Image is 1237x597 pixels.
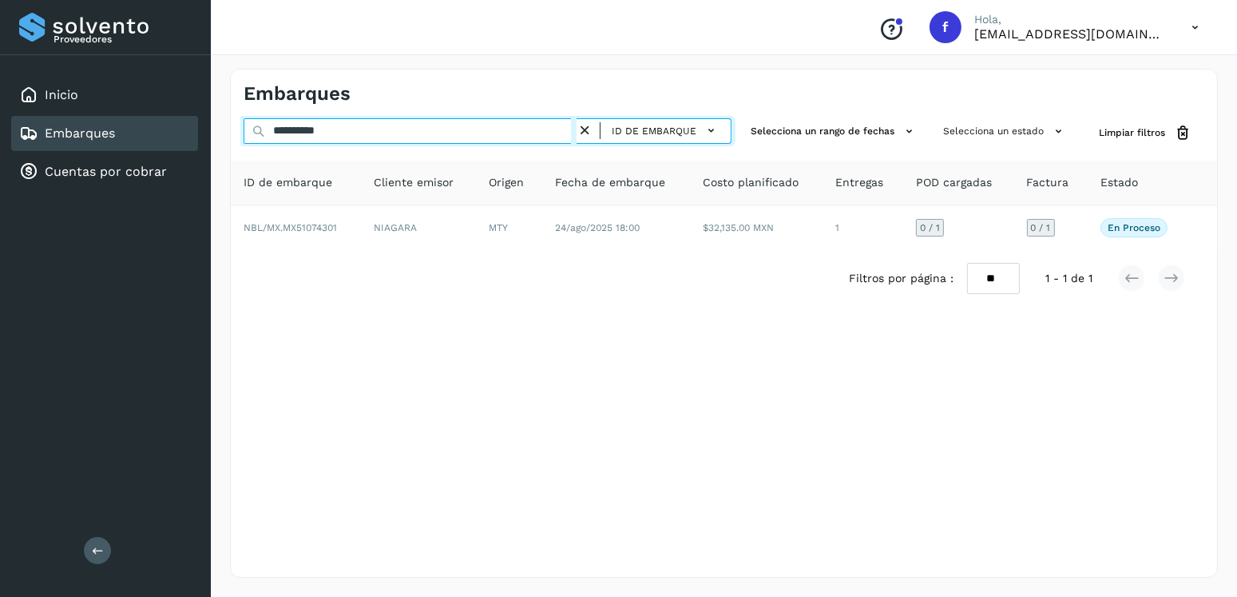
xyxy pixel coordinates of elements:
p: facturacion@expresssanjavier.com [974,26,1166,42]
p: En proceso [1108,222,1160,233]
a: Inicio [45,87,78,102]
td: 1 [823,205,902,250]
button: Selecciona un rango de fechas [744,118,924,145]
div: Cuentas por cobrar [11,154,198,189]
span: Fecha de embarque [555,174,665,191]
span: Filtros por página : [850,270,954,287]
span: POD cargadas [916,174,992,191]
p: Hola, [974,13,1166,26]
span: Entregas [835,174,883,191]
div: Embarques [11,116,198,151]
button: Selecciona un estado [937,118,1073,145]
div: Inicio [11,78,198,113]
span: 24/ago/2025 18:00 [555,222,640,233]
span: ID de embarque [244,174,332,191]
button: ID de embarque [607,119,724,142]
span: 0 / 1 [920,223,940,233]
span: ID de embarque [612,124,696,138]
button: Limpiar filtros [1086,118,1204,148]
span: Limpiar filtros [1099,125,1165,140]
a: Cuentas por cobrar [45,164,167,179]
a: Embarques [45,125,115,141]
span: 0 / 1 [1031,223,1051,233]
td: $32,135.00 MXN [690,205,823,250]
span: Factura [1027,174,1069,191]
span: Estado [1100,174,1138,191]
h4: Embarques [244,82,351,105]
span: Cliente emisor [374,174,454,191]
td: NIAGARA [361,205,476,250]
p: Proveedores [54,34,192,45]
span: Costo planificado [703,174,799,191]
span: Origen [489,174,524,191]
span: NBL/MX.MX51074301 [244,222,337,233]
td: MTY [476,205,542,250]
span: 1 - 1 de 1 [1045,270,1092,287]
